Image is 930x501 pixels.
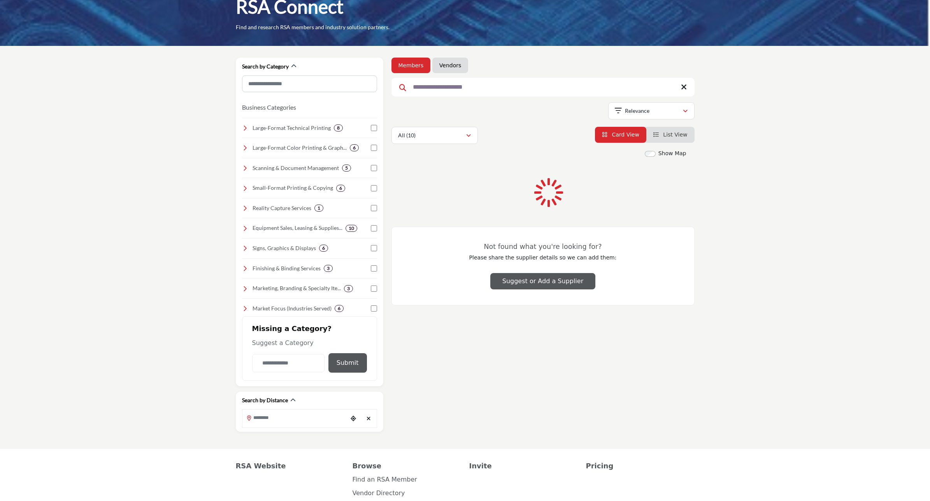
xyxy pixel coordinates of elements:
input: Select Marketing, Branding & Specialty Items checkbox [371,286,377,292]
div: 1 Results For Reality Capture Services [314,205,323,212]
span: List View [663,131,687,138]
a: Vendor Directory [353,489,405,497]
button: Suggest or Add a Supplier [490,273,595,289]
span: Suggest a Category [252,339,314,347]
input: Select Equipment Sales, Leasing & Supplies checkbox [371,225,377,231]
h4: Reality Capture Services: Laser scanning, BIM modeling, photogrammetry, 3D scanning, and other ad... [253,204,311,212]
div: 8 Results For Large-Format Technical Printing [334,124,343,131]
h4: Equipment Sales, Leasing & Supplies: Equipment sales, leasing, service, and resale of plotters, s... [253,224,342,232]
button: Relevance [608,102,695,119]
p: Find and research RSA members and industry solution partners. [236,23,390,31]
span: Suggest or Add a Supplier [502,277,583,285]
b: 6 [322,245,325,251]
b: 1 [318,205,320,211]
h4: Market Focus (Industries Served): Tailored solutions for industries like architecture, constructi... [253,305,332,312]
b: 8 [337,125,340,131]
input: Select Signs, Graphics & Displays checkbox [371,245,377,251]
p: Relevance [625,107,649,115]
a: View Card [602,131,639,138]
div: 10 Results For Equipment Sales, Leasing & Supplies [346,225,357,232]
input: Select Small-Format Printing & Copying checkbox [371,185,377,191]
a: Invite [469,461,578,471]
div: 6 Results For Small-Format Printing & Copying [336,185,345,192]
h4: Large-Format Technical Printing: High-quality printing for blueprints, construction and architect... [253,124,331,132]
a: View List [653,131,688,138]
li: Card View [595,127,646,143]
input: Search Category [242,75,377,92]
b: 5 [345,165,348,171]
h4: Finishing & Binding Services: Laminating, binding, folding, trimming, and other finishing touches... [253,265,321,272]
h2: Search by Category [242,63,289,70]
p: All (10) [398,131,416,139]
label: Show Map [658,149,686,158]
h4: Small-Format Printing & Copying: Professional printing for black and white and color document pri... [253,184,333,192]
a: Browse [353,461,461,471]
a: Members [398,61,424,69]
a: Vendors [439,61,461,69]
h2: Search by Distance [242,396,288,404]
button: All (10) [391,127,478,144]
input: Select Reality Capture Services checkbox [371,205,377,211]
input: Search Location [242,410,347,426]
h3: Not found what you're looking for? [407,243,679,251]
h4: Signs, Graphics & Displays: Exterior/interior building signs, trade show booths, event displays, ... [253,244,316,252]
h2: Missing a Category? [252,324,367,338]
button: Business Categories [242,103,296,112]
button: Submit [328,353,367,373]
li: List View [646,127,695,143]
a: RSA Website [236,461,344,471]
b: 6 [338,306,340,311]
b: 6 [353,145,356,151]
div: 6 Results For Signs, Graphics & Displays [319,245,328,252]
div: 3 Results For Marketing, Branding & Specialty Items [344,285,353,292]
h4: Scanning & Document Management: Digital conversion, archiving, indexing, secure storage, and stre... [253,164,339,172]
b: 3 [327,266,330,271]
a: Find an RSA Member [353,476,417,483]
h4: Large-Format Color Printing & Graphics: Banners, posters, vehicle wraps, and presentation graphics. [253,144,347,152]
input: Select Large-Format Color Printing & Graphics checkbox [371,145,377,151]
input: Search Keyword [391,78,695,96]
div: 5 Results For Scanning & Document Management [342,165,351,172]
input: Select Scanning & Document Management checkbox [371,165,377,171]
div: Choose your current location [347,410,359,427]
b: 3 [347,286,350,291]
a: Pricing [586,461,695,471]
input: Category Name [252,354,325,372]
div: 3 Results For Finishing & Binding Services [324,265,333,272]
b: 6 [339,186,342,191]
div: 6 Results For Market Focus (Industries Served) [335,305,344,312]
input: Select Market Focus (Industries Served) checkbox [371,305,377,312]
span: Card View [612,131,639,138]
h4: Marketing, Branding & Specialty Items: Design and creative services, marketing support, and speci... [253,284,341,292]
input: Select Finishing & Binding Services checkbox [371,265,377,272]
input: Select Large-Format Technical Printing checkbox [371,125,377,131]
div: 6 Results For Large-Format Color Printing & Graphics [350,144,359,151]
b: 10 [349,226,354,231]
div: Clear search location [363,410,375,427]
span: Please share the supplier details so we can add them: [469,254,617,261]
